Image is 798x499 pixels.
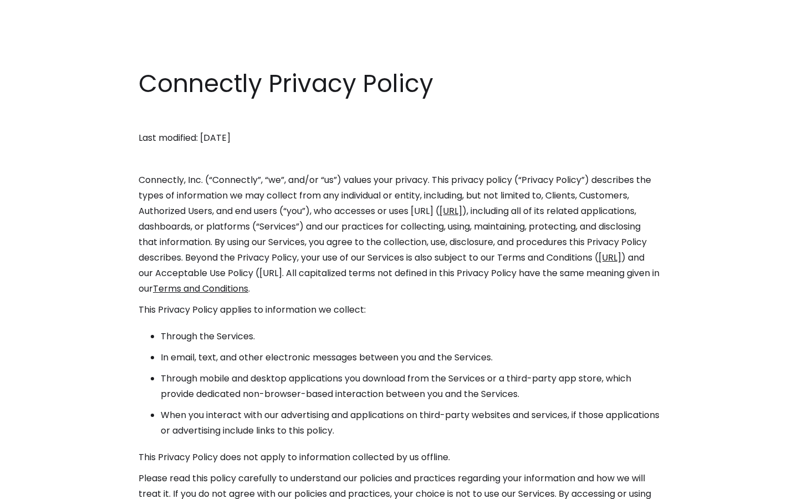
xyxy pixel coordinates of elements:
[139,151,659,167] p: ‍
[161,408,659,439] li: When you interact with our advertising and applications on third-party websites and services, if ...
[161,329,659,344] li: Through the Services.
[598,251,621,264] a: [URL]
[139,67,659,101] h1: Connectly Privacy Policy
[139,302,659,318] p: This Privacy Policy applies to information we collect:
[139,130,659,146] p: Last modified: [DATE]
[139,450,659,465] p: This Privacy Policy does not apply to information collected by us offline.
[161,350,659,365] li: In email, text, and other electronic messages between you and the Services.
[139,172,659,297] p: Connectly, Inc. (“Connectly”, “we”, and/or “us”) values your privacy. This privacy policy (“Priva...
[161,371,659,402] li: Through mobile and desktop applications you download from the Services or a third-party app store...
[22,480,66,495] ul: Language list
[153,282,248,295] a: Terms and Conditions
[139,109,659,125] p: ‍
[11,478,66,495] aside: Language selected: English
[439,205,462,217] a: [URL]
